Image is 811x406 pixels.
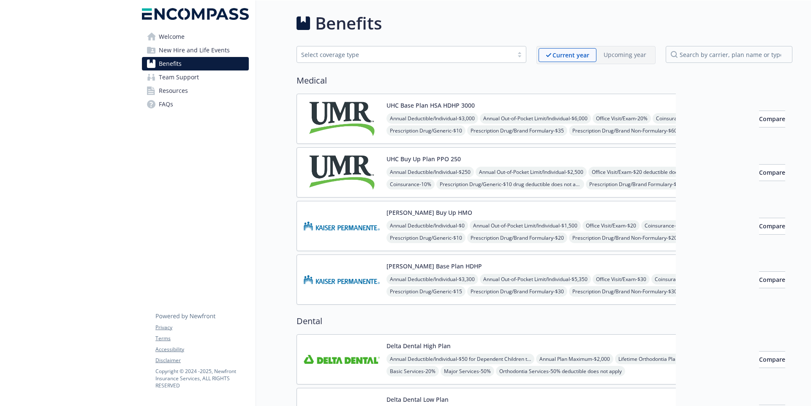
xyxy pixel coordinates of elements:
a: Benefits [142,57,249,70]
span: Annual Out-of-Pocket Limit/Individual - $5,350 [480,274,591,284]
span: Annual Deductible/Individual - $0 [386,220,468,231]
span: Annual Deductible/Individual - $250 [386,167,474,177]
p: Current year [552,51,589,60]
span: Coinsurance - 10% [386,179,435,189]
span: Annual Deductible/Individual - $3,300 [386,274,478,284]
span: Prescription Drug/Generic - $10 drug deductible does not apply [436,179,584,189]
span: Welcome [159,30,185,43]
span: Compare [759,115,785,123]
img: Kaiser Permanente Insurance Company carrier logo [304,262,380,298]
img: Delta Dental Insurance Company carrier logo [304,341,380,377]
span: Basic Services - 20% [386,366,439,376]
span: Orthodontia Services - 50% deductible does not apply [496,366,625,376]
span: Compare [759,168,785,176]
h2: Medical [297,74,792,87]
span: Prescription Drug/Generic - $15 [386,286,465,297]
span: Lifetime Orthodontia Plan Maximum - $2,000 [615,354,724,364]
span: Office Visit/Exam - 20% [593,113,651,124]
span: Annual Out-of-Pocket Limit/Individual - $2,500 [476,167,587,177]
a: Team Support [142,70,249,84]
button: Compare [759,164,785,181]
span: Annual Deductible/Individual - $50 for Dependent Children through age [DEMOGRAPHIC_DATA] [386,354,534,364]
span: Team Support [159,70,199,84]
img: UMR carrier logo [304,154,380,190]
span: FAQs [159,97,173,111]
a: New Hire and Life Events [142,43,249,57]
a: Welcome [142,30,249,43]
a: Disclaimer [155,357,248,364]
a: Terms [155,335,248,342]
button: UHC Base Plan HSA HDHP 3000 [386,101,475,110]
button: Delta Dental Low Plan [386,395,449,404]
button: [PERSON_NAME] Buy Up HMO [386,208,472,217]
span: New Hire and Life Events [159,43,230,57]
span: Major Services - 50% [441,366,494,376]
a: FAQs [142,97,249,111]
span: Compare [759,222,785,230]
span: Prescription Drug/Brand Formulary - $30 drug deductible does not apply [586,179,734,189]
span: Office Visit/Exam - $20 deductible does not apply [588,167,707,177]
img: Kaiser Permanente Insurance Company carrier logo [304,208,380,244]
span: Annual Plan Maximum - $2,000 [536,354,613,364]
span: Office Visit/Exam - $30 [593,274,650,284]
a: Privacy [155,324,248,331]
a: Accessibility [155,346,248,353]
p: Upcoming year [604,50,646,59]
span: Coinsurance - 30% [651,274,699,284]
span: Prescription Drug/Brand Non-Formulary - $60 [569,125,680,136]
span: Annual Out-of-Pocket Limit/Individual - $1,500 [470,220,581,231]
span: Prescription Drug/Generic - $10 [386,233,465,243]
h1: Benefits [315,11,382,36]
button: UHC Buy Up Plan PPO 250 [386,154,461,163]
button: Compare [759,271,785,288]
button: Delta Dental High Plan [386,341,451,350]
a: Resources [142,84,249,97]
span: Prescription Drug/Brand Formulary - $20 [467,233,567,243]
span: Benefits [159,57,182,70]
span: Prescription Drug/Brand Formulary - $35 [467,125,567,136]
span: Prescription Drug/Brand Non-Formulary - $20 [569,233,680,243]
button: Compare [759,111,785,127]
span: Prescription Drug/Brand Non-Formulary - $30 [569,286,680,297]
span: Coinsurance - 20% [653,113,701,124]
span: Prescription Drug/Generic - $10 [386,125,465,136]
span: Prescription Drug/Brand Formulary - $30 [467,286,567,297]
span: Upcoming year [596,48,653,62]
img: UMR carrier logo [304,101,380,137]
button: Compare [759,351,785,368]
span: Compare [759,355,785,363]
span: Coinsurance - 0% [641,220,686,231]
span: Annual Deductible/Individual - $3,000 [386,113,478,124]
button: Compare [759,218,785,235]
span: Resources [159,84,188,97]
input: search by carrier, plan name or type [666,46,792,63]
h2: Dental [297,315,792,328]
button: [PERSON_NAME] Base Plan HDHP [386,262,482,271]
span: Compare [759,276,785,284]
p: Copyright © 2024 - 2025 , Newfront Insurance Services, ALL RIGHTS RESERVED [155,368,248,389]
div: Select coverage type [301,50,509,59]
span: Annual Out-of-Pocket Limit/Individual - $6,000 [480,113,591,124]
span: Office Visit/Exam - $20 [582,220,640,231]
